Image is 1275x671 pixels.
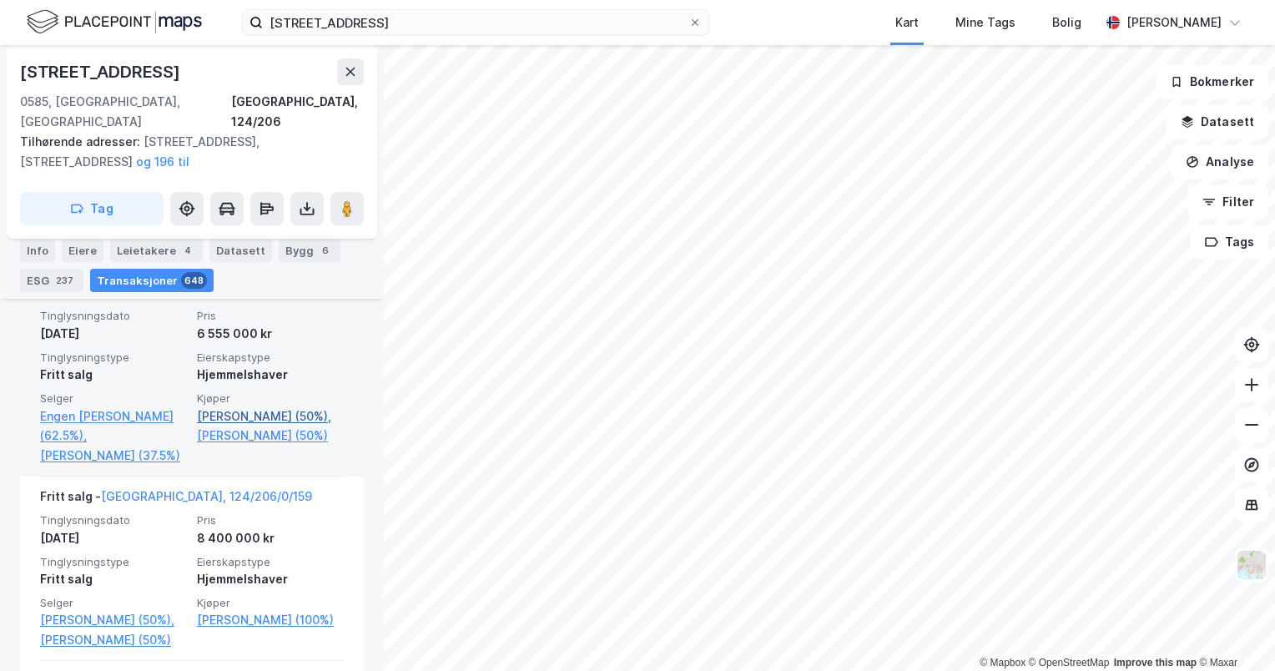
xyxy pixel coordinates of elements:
div: 648 [181,272,207,289]
span: Eierskapstype [197,555,344,569]
span: Tinglysningsdato [40,309,187,323]
div: Fritt salg - [40,487,312,513]
div: [PERSON_NAME] [1126,13,1222,33]
img: logo.f888ab2527a4732fd821a326f86c7f29.svg [27,8,202,37]
iframe: Chat Widget [1192,591,1275,671]
div: [STREET_ADDRESS], [STREET_ADDRESS] [20,132,350,172]
div: 6 555 000 kr [197,324,344,344]
a: [PERSON_NAME] (100%) [197,610,344,630]
div: Kart [895,13,919,33]
div: Hjemmelshaver [197,365,344,385]
div: [DATE] [40,528,187,548]
div: Bolig [1052,13,1081,33]
div: Info [20,239,55,262]
button: Analyse [1172,145,1268,179]
div: Kontrollprogram for chat [1192,591,1275,671]
div: Mine Tags [955,13,1015,33]
a: [GEOGRAPHIC_DATA], 124/206/0/159 [101,489,312,503]
span: Pris [197,309,344,323]
a: [PERSON_NAME] (50%) [197,426,344,446]
div: Datasett [209,239,272,262]
a: [PERSON_NAME] (50%), [197,406,344,426]
div: Leietakere [110,239,203,262]
a: [PERSON_NAME] (50%), [40,610,187,630]
span: Tilhørende adresser: [20,134,144,149]
span: Kjøper [197,391,344,406]
button: Filter [1188,185,1268,219]
div: 8 400 000 kr [197,528,344,548]
span: Tinglysningstype [40,351,187,365]
div: 4 [179,242,196,259]
button: Datasett [1167,105,1268,139]
a: OpenStreetMap [1029,657,1110,668]
a: [PERSON_NAME] (37.5%) [40,446,187,466]
div: Fritt salg [40,365,187,385]
span: Kjøper [197,596,344,610]
a: [PERSON_NAME] (50%) [40,630,187,650]
span: Pris [197,513,344,527]
span: Selger [40,391,187,406]
div: [STREET_ADDRESS] [20,58,184,85]
button: Tag [20,192,164,225]
a: Improve this map [1114,657,1197,668]
div: 6 [317,242,334,259]
div: 237 [53,272,77,289]
span: Tinglysningstype [40,555,187,569]
button: Bokmerker [1156,65,1268,98]
div: [GEOGRAPHIC_DATA], 124/206 [231,92,364,132]
div: Hjemmelshaver [197,569,344,589]
span: Selger [40,596,187,610]
span: Tinglysningsdato [40,513,187,527]
div: Eiere [62,239,103,262]
span: Eierskapstype [197,351,344,365]
a: Engen [PERSON_NAME] (62.5%), [40,406,187,446]
div: [DATE] [40,324,187,344]
a: Mapbox [980,657,1026,668]
input: Søk på adresse, matrikkel, gårdeiere, leietakere eller personer [263,10,688,35]
div: 0585, [GEOGRAPHIC_DATA], [GEOGRAPHIC_DATA] [20,92,231,132]
div: Bygg [279,239,340,262]
div: ESG [20,269,83,292]
button: Tags [1191,225,1268,259]
div: Transaksjoner [90,269,214,292]
div: Fritt salg [40,569,187,589]
img: Z [1236,549,1267,581]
